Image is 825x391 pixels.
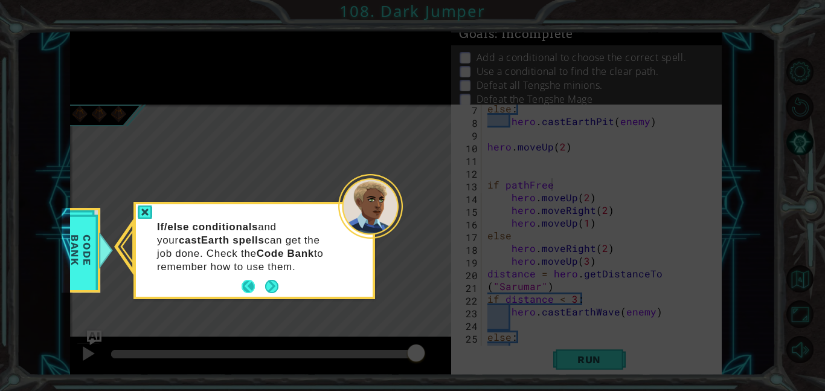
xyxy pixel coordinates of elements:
[262,276,282,297] button: Next
[157,221,338,274] p: and your can get the job done. Check the to remember how to use them.
[242,280,265,293] button: Back
[157,221,258,233] strong: If/else conditionals
[257,248,314,259] strong: Code Bank
[179,234,265,246] strong: castEarth spells
[65,216,97,285] span: Code Bank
